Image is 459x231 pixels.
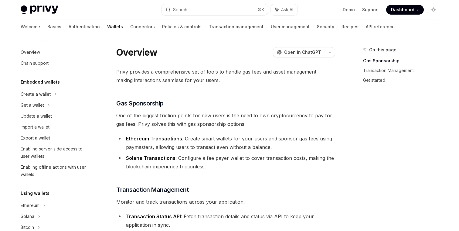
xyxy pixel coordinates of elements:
[107,19,123,34] a: Wallets
[21,213,34,220] div: Solana
[116,185,189,194] span: Transaction Management
[284,49,321,55] span: Open in ChatGPT
[21,102,44,109] div: Get a wallet
[16,133,93,143] a: Export a wallet
[173,6,190,13] div: Search...
[363,75,443,85] a: Get started
[21,164,90,178] div: Enabling offline actions with user wallets
[273,47,325,57] button: Open in ChatGPT
[366,19,395,34] a: API reference
[126,136,182,142] strong: Ethereum Transactions
[21,190,49,197] h5: Using wallets
[21,91,51,98] div: Create a wallet
[16,111,93,122] a: Update a wallet
[317,19,334,34] a: Security
[363,66,443,75] a: Transaction Management
[429,5,438,15] button: Toggle dark mode
[21,5,58,14] img: light logo
[161,4,268,15] button: Search...⌘K
[126,213,181,219] strong: Transaction Status API
[21,134,50,142] div: Export a wallet
[116,99,164,108] span: Gas Sponsorship
[126,155,175,161] strong: Solana Transactions
[16,162,93,180] a: Enabling offline actions with user wallets
[342,19,359,34] a: Recipes
[271,4,297,15] button: Ask AI
[21,224,34,231] div: Bitcoin
[47,19,61,34] a: Basics
[363,56,443,66] a: Gas Sponsorship
[209,19,263,34] a: Transaction management
[271,19,310,34] a: User management
[16,143,93,162] a: Enabling server-side access to user wallets
[369,46,396,53] span: On this page
[391,7,414,13] span: Dashboard
[116,198,335,206] span: Monitor and track transactions across your application:
[69,19,100,34] a: Authentication
[21,112,52,120] div: Update a wallet
[21,78,60,86] h5: Embedded wallets
[130,19,155,34] a: Connectors
[362,7,379,13] a: Support
[116,47,157,58] h1: Overview
[386,5,424,15] a: Dashboard
[116,67,335,84] span: Privy provides a comprehensive set of tools to handle gas fees and asset management, making inter...
[16,47,93,58] a: Overview
[21,202,39,209] div: Ethereum
[162,19,202,34] a: Policies & controls
[21,19,40,34] a: Welcome
[21,145,90,160] div: Enabling server-side access to user wallets
[343,7,355,13] a: Demo
[116,134,335,151] li: : Create smart wallets for your users and sponsor gas fees using paymasters, allowing users to tr...
[16,122,93,133] a: Import a wallet
[21,123,49,131] div: Import a wallet
[116,111,335,128] span: One of the biggest friction points for new users is the need to own cryptocurrency to pay for gas...
[116,154,335,171] li: : Configure a fee payer wallet to cover transaction costs, making the blockchain experience frict...
[281,7,293,13] span: Ask AI
[16,58,93,69] a: Chain support
[21,49,40,56] div: Overview
[21,60,49,67] div: Chain support
[116,212,335,229] li: : Fetch transaction details and status via API to keep your application in sync.
[258,7,264,12] span: ⌘ K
